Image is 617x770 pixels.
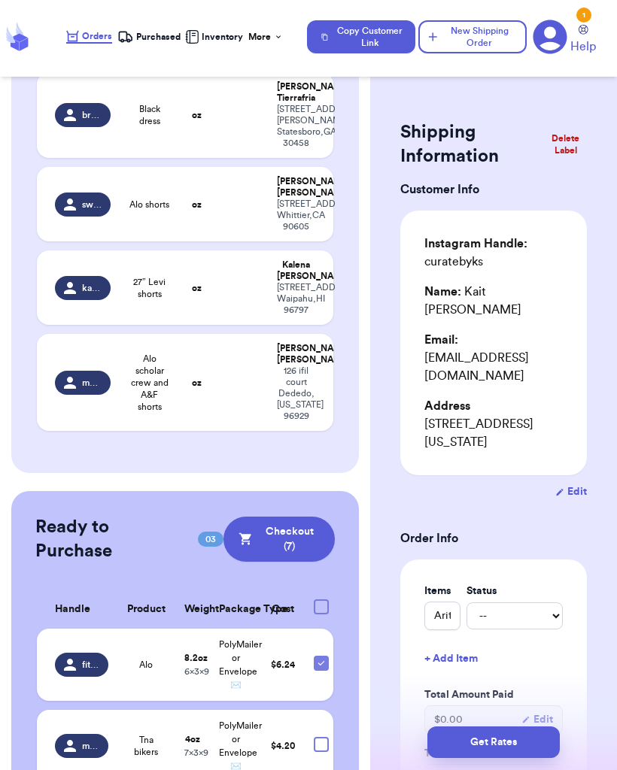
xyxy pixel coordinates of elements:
[82,282,102,294] span: kalenaconaless
[277,81,315,104] div: [PERSON_NAME] Tierrafria
[185,30,243,44] a: Inventory
[538,126,593,162] button: Delete Label
[55,602,90,617] span: Handle
[424,238,527,250] span: Instagram Handle:
[185,735,200,744] strong: 4 oz
[126,734,166,758] span: Tna bikers
[424,687,563,702] label: Total Amount Paid
[434,712,463,727] span: $ 0.00
[424,286,461,298] span: Name:
[271,741,295,750] span: $ 4.20
[277,104,315,149] div: [STREET_ADDRESS][PERSON_NAME] Statesboro , GA 30458
[139,659,153,671] span: Alo
[418,20,527,53] button: New Shipping Order
[35,515,189,563] h2: Ready to Purchase
[192,200,202,209] strong: oz
[424,334,458,346] span: Email:
[424,584,460,599] label: Items
[82,109,102,121] span: bruhitsmir
[192,378,202,387] strong: oz
[424,283,563,319] div: Kait [PERSON_NAME]
[175,590,210,629] th: Weight
[219,640,262,690] span: PolyMailer or Envelope ✉️
[82,740,99,752] span: meeshs.thrifts
[82,377,102,389] span: mesfit.thrifts
[202,31,243,43] span: Inventory
[129,276,170,300] span: 27” Levi shorts
[427,726,560,758] button: Get Rates
[184,748,208,757] span: 7 x 3 x 9
[277,365,315,422] div: 126 ifil court Dededo , [US_STATE] 96929
[424,400,470,412] span: Address
[248,31,283,43] div: More
[129,199,169,211] span: Alo shorts
[277,282,315,316] div: [STREET_ADDRESS] Waipahu , HI 96797
[400,120,544,168] h2: Shipping Information
[424,397,563,451] div: [STREET_ADDRESS][US_STATE]
[277,259,315,282] div: Kalena [PERSON_NAME]
[424,235,563,271] div: curatebyks
[261,590,304,629] th: Cost
[277,343,315,365] div: [PERSON_NAME] [PERSON_NAME]
[576,8,591,23] div: 1
[82,659,99,671] span: fitteacher_alice207m
[400,180,587,199] h3: Customer Info
[192,111,202,120] strong: oz
[66,30,112,44] a: Orders
[570,38,596,56] span: Help
[307,20,415,53] button: Copy Customer Link
[82,199,102,211] span: sweetesandy
[198,532,223,547] span: 03
[184,653,208,662] strong: 8.2 oz
[521,712,553,727] button: Edit
[277,176,315,199] div: [PERSON_NAME] [PERSON_NAME]
[418,642,569,675] button: + Add Item
[129,353,170,413] span: Alo scholar crew and A&F shorts
[271,660,295,669] span: $ 6.24
[210,590,262,629] th: Package Type
[192,283,202,293] strong: oz
[117,29,181,44] a: Purchased
[82,30,112,42] span: Orders
[129,103,170,127] span: Black dress
[400,529,587,547] h3: Order Info
[184,667,209,676] span: 6 x 3 x 9
[277,199,315,232] div: [STREET_ADDRESS] Whittier , CA 90605
[533,20,567,54] a: 1
[223,517,336,562] button: Checkout (7)
[136,31,181,43] span: Purchased
[467,584,563,599] label: Status
[117,590,175,629] th: Product
[570,25,596,56] a: Help
[555,484,587,499] button: Edit
[424,331,563,385] div: [EMAIL_ADDRESS][DOMAIN_NAME]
